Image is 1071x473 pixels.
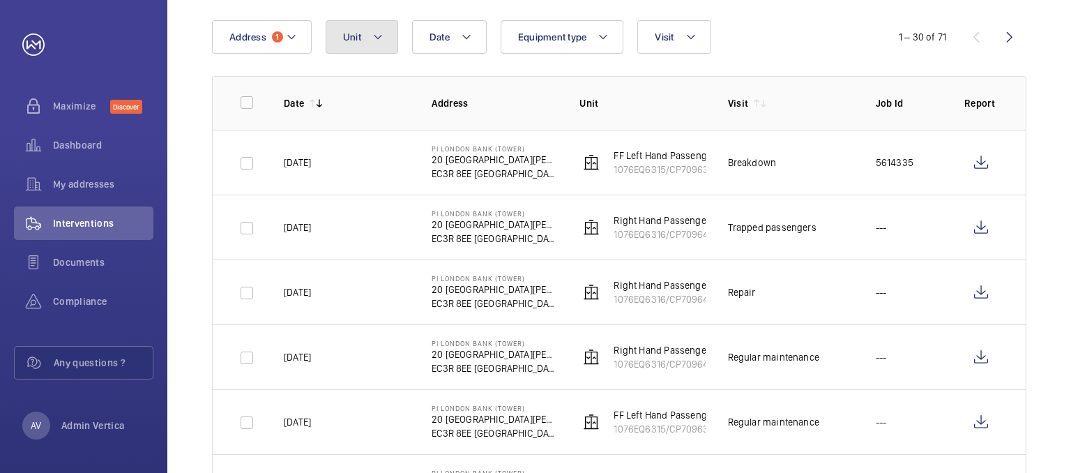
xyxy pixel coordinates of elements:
[614,357,748,371] p: 1076EQ6316/CP70964
[579,96,705,110] p: Unit
[583,154,600,171] img: elevator.svg
[614,227,748,241] p: 1076EQ6316/CP70964
[876,415,887,429] p: ---
[876,350,887,364] p: ---
[432,347,557,361] p: 20 [GEOGRAPHIC_DATA][PERSON_NAME][PERSON_NAME]
[583,349,600,366] img: elevator.svg
[284,96,304,110] p: Date
[728,285,756,299] div: Repair
[432,218,557,232] p: 20 [GEOGRAPHIC_DATA][PERSON_NAME][PERSON_NAME]
[728,220,816,234] div: Trapped passengers
[614,422,810,436] p: 1076EQ6315/CP70963
[583,219,600,236] img: elevator.svg
[655,31,674,43] span: Visit
[432,96,557,110] p: Address
[432,412,557,426] p: 20 [GEOGRAPHIC_DATA][PERSON_NAME][PERSON_NAME]
[876,96,942,110] p: Job Id
[614,408,810,422] p: FF Left Hand Passenger Lift No 1 Fire Fighting
[53,216,153,230] span: Interventions
[876,220,887,234] p: ---
[284,350,311,364] p: [DATE]
[53,177,153,191] span: My addresses
[432,361,557,375] p: EC3R 8EE [GEOGRAPHIC_DATA]
[432,339,557,347] p: PI London Bank (Tower)
[432,144,557,153] p: PI London Bank (Tower)
[964,96,998,110] p: Report
[432,209,557,218] p: PI London Bank (Tower)
[876,285,887,299] p: ---
[614,149,810,163] p: FF Left Hand Passenger Lift No 1 Fire Fighting
[229,31,266,43] span: Address
[614,292,748,306] p: 1076EQ6316/CP70964
[284,220,311,234] p: [DATE]
[728,156,777,170] div: Breakdown
[61,419,125,433] p: Admin Vertica
[272,31,283,43] span: 1
[284,285,311,299] p: [DATE]
[284,156,311,170] p: [DATE]
[432,426,557,440] p: EC3R 8EE [GEOGRAPHIC_DATA]
[53,294,153,308] span: Compliance
[614,343,748,357] p: Right Hand Passenger Lift No 2
[432,404,557,412] p: PI London Bank (Tower)
[876,156,913,170] p: 5614335
[31,419,41,433] p: AV
[432,283,557,296] p: 20 [GEOGRAPHIC_DATA][PERSON_NAME][PERSON_NAME]
[53,255,153,269] span: Documents
[343,31,361,43] span: Unit
[412,20,487,54] button: Date
[518,31,587,43] span: Equipment type
[430,31,450,43] span: Date
[728,415,819,429] div: Regular maintenance
[212,20,312,54] button: Address1
[501,20,624,54] button: Equipment type
[728,350,819,364] div: Regular maintenance
[432,274,557,283] p: PI London Bank (Tower)
[728,96,749,110] p: Visit
[583,284,600,301] img: elevator.svg
[53,99,110,113] span: Maximize
[614,163,810,177] p: 1076EQ6315/CP70963
[326,20,398,54] button: Unit
[432,153,557,167] p: 20 [GEOGRAPHIC_DATA][PERSON_NAME][PERSON_NAME]
[284,415,311,429] p: [DATE]
[53,138,153,152] span: Dashboard
[614,213,748,227] p: Right Hand Passenger Lift No 2
[637,20,711,54] button: Visit
[110,100,142,114] span: Discover
[432,296,557,310] p: EC3R 8EE [GEOGRAPHIC_DATA]
[899,30,946,44] div: 1 – 30 of 71
[614,278,748,292] p: Right Hand Passenger Lift No 2
[432,232,557,246] p: EC3R 8EE [GEOGRAPHIC_DATA]
[583,414,600,430] img: elevator.svg
[54,356,153,370] span: Any questions ?
[432,167,557,181] p: EC3R 8EE [GEOGRAPHIC_DATA]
